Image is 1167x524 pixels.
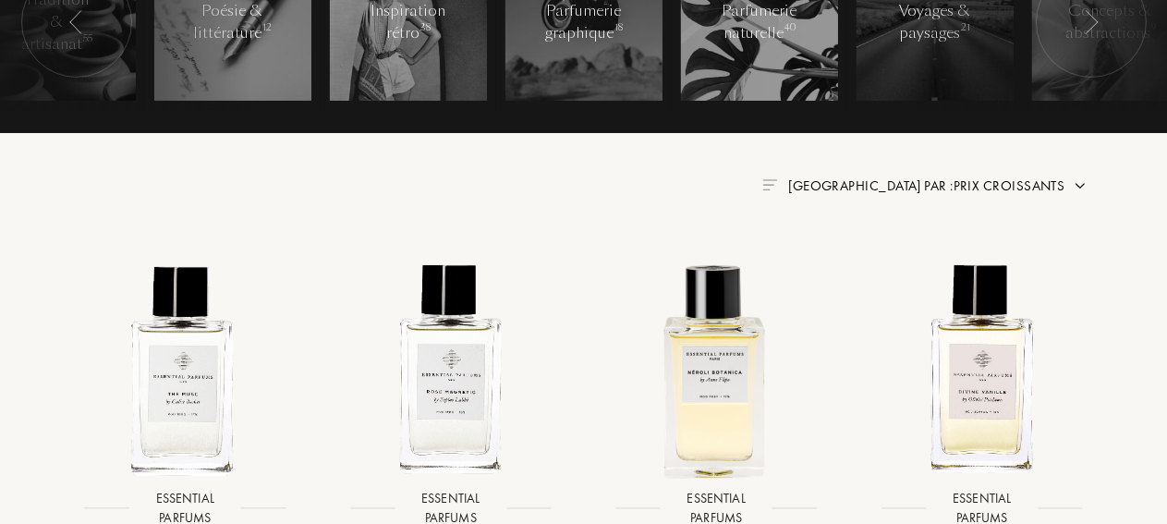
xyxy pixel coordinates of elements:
img: filter_by.png [762,179,777,190]
span: [GEOGRAPHIC_DATA] par : Prix croissants [788,177,1064,195]
span: 40 [784,21,796,34]
img: The Musc Essential Parfums [66,250,305,489]
span: 38 [420,21,431,34]
img: arrow.png [1073,178,1088,193]
img: Néroli Botanica Essential Parfums [597,250,836,489]
img: Divine Vanille Essential Parfums [862,250,1101,489]
img: arr_left.svg [69,10,84,34]
img: Rose Magnetic Essential Parfums [331,250,570,489]
span: 18 [614,21,623,34]
img: arr_left.svg [1084,10,1099,34]
span: 12 [263,21,273,34]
